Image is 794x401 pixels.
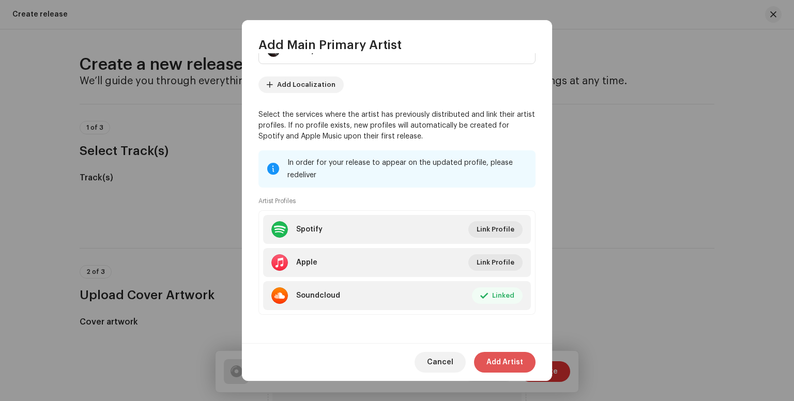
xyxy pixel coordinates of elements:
[477,219,514,240] span: Link Profile
[472,287,523,304] button: Linked
[415,352,466,373] button: Cancel
[427,352,453,373] span: Cancel
[474,352,536,373] button: Add Artist
[486,352,523,373] span: Add Artist
[468,254,523,271] button: Link Profile
[258,110,536,142] p: Select the services where the artist has previously distributed and link their artist profiles. I...
[296,291,340,300] div: Soundcloud
[296,225,323,234] div: Spotify
[492,285,514,306] span: Linked
[468,221,523,238] button: Link Profile
[258,37,402,53] span: Add Main Primary Artist
[477,252,514,273] span: Link Profile
[277,74,335,95] span: Add Localization
[258,76,344,93] button: Add Localization
[287,157,527,181] div: In order for your release to appear on the updated profile, please redeliver
[258,196,296,206] small: Artist Profiles
[296,258,317,267] div: Apple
